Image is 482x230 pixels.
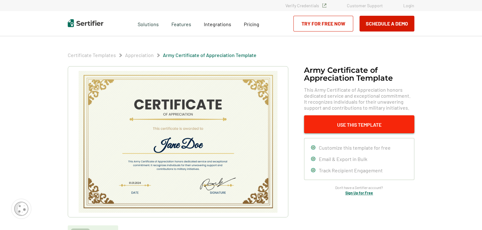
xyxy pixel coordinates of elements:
[244,20,259,27] a: Pricing
[319,167,383,173] span: Track Recipient Engagement
[335,185,383,191] span: Don’t have a Sertifier account?
[163,52,256,58] a: Army Certificate of Appreciation​ Template
[347,3,383,8] a: Customer Support
[68,52,116,58] a: Certificate Templates
[403,3,414,8] a: Login
[125,52,154,58] a: Appreciation
[68,52,256,58] div: Breadcrumb
[204,21,231,27] span: Integrations
[138,20,159,27] span: Solutions
[304,66,414,82] h1: Army Certificate of Appreciation​ Template
[304,87,414,111] span: This Army Certificate of Appreciation honors dedicated service and exceptional commitment. It rec...
[359,16,414,32] button: Schedule a Demo
[345,191,373,195] a: Sign Up for Free
[285,3,326,8] a: Verify Credentials
[293,16,353,32] a: Try for Free Now
[450,200,482,230] iframe: Chat Widget
[171,20,191,27] span: Features
[322,3,326,8] img: Verified
[244,21,259,27] span: Pricing
[68,19,103,27] img: Sertifier | Digital Credentialing Platform
[14,202,28,216] img: Cookie Popup Icon
[304,115,414,133] button: Use This Template
[319,145,391,151] span: Customize this template for free
[319,156,367,162] span: Email & Export in Bulk
[78,71,278,213] img: Army Certificate of Appreciation​ Template
[204,20,231,27] a: Integrations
